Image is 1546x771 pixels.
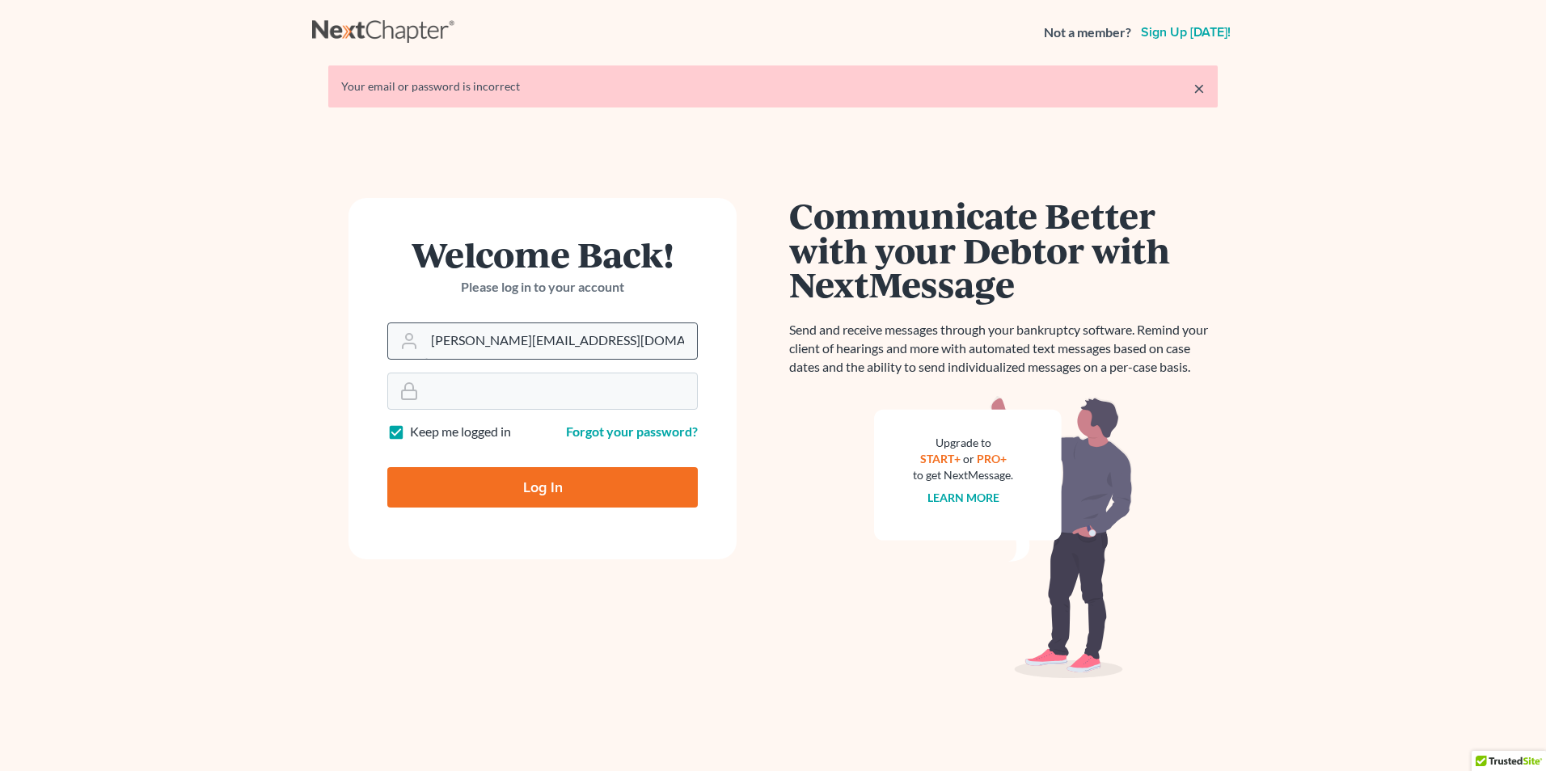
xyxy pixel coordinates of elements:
label: Keep me logged in [410,423,511,441]
div: to get NextMessage. [913,467,1013,483]
h1: Communicate Better with your Debtor with NextMessage [789,198,1218,301]
a: START+ [920,452,961,466]
img: nextmessage_bg-59042aed3d76b12b5cd301f8e5b87938c9018125f34e5fa2b7a6b67550977c72.svg [874,396,1133,679]
a: Sign up [DATE]! [1138,26,1234,39]
a: PRO+ [977,452,1007,466]
strong: Not a member? [1044,23,1131,42]
a: × [1193,78,1205,98]
input: Email Address [425,323,697,359]
div: Your email or password is incorrect [341,78,1205,95]
a: Learn more [927,491,999,504]
p: Send and receive messages through your bankruptcy software. Remind your client of hearings and mo... [789,321,1218,377]
h1: Welcome Back! [387,237,698,272]
div: Upgrade to [913,435,1013,451]
a: Forgot your password? [566,423,698,439]
p: Please log in to your account [387,278,698,297]
input: Log In [387,467,698,508]
span: or [963,452,974,466]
